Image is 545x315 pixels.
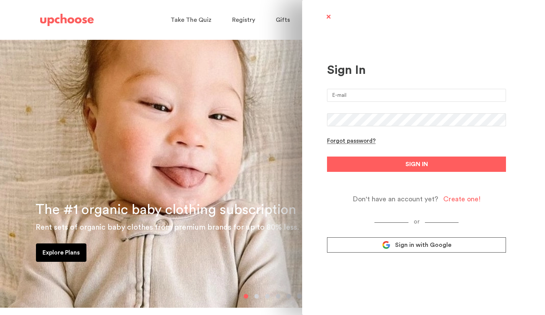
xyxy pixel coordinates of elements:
div: Sign In [327,63,506,77]
span: or [408,219,425,225]
div: Forgot password? [327,138,376,145]
input: E-mail [327,89,506,102]
span: Don't have an account yet? [353,195,438,204]
a: Sign in with Google [327,237,506,253]
span: SIGN IN [405,160,428,169]
button: SIGN IN [327,157,506,172]
div: Create one! [443,195,481,204]
span: Sign in with Google [395,241,451,249]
